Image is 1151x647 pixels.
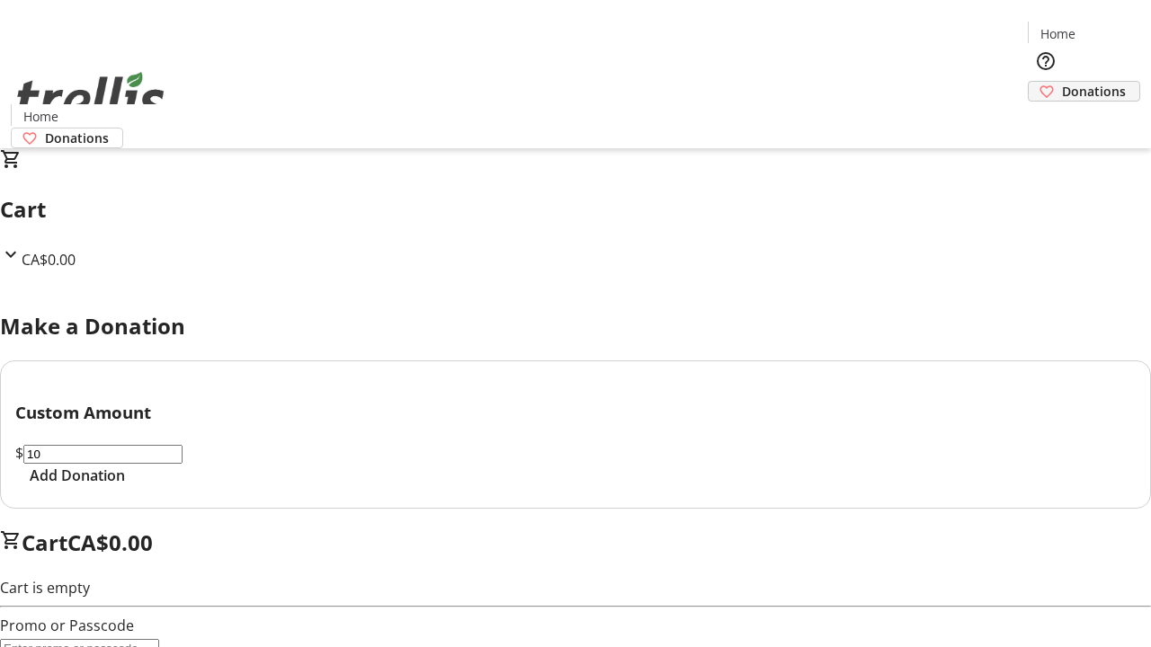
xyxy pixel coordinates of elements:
button: Help [1028,43,1064,79]
img: Orient E2E Organization mUckuOnPXX's Logo [11,52,171,142]
h3: Custom Amount [15,400,1136,425]
a: Home [12,107,69,126]
span: CA$0.00 [67,527,153,557]
a: Donations [1028,81,1140,102]
a: Home [1029,24,1086,43]
button: Cart [1028,102,1064,137]
input: Donation Amount [23,445,183,464]
span: CA$0.00 [22,250,76,270]
button: Add Donation [15,465,139,486]
span: Add Donation [30,465,125,486]
span: Donations [1062,82,1126,101]
span: $ [15,443,23,463]
a: Donations [11,128,123,148]
span: Home [1040,24,1075,43]
span: Donations [45,129,109,147]
span: Home [23,107,58,126]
